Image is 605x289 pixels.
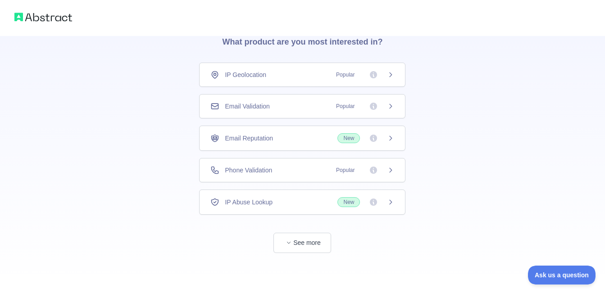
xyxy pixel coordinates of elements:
span: New [337,133,360,143]
button: See more [273,233,331,253]
span: Popular [331,102,360,111]
span: New [337,197,360,207]
img: Abstract logo [14,11,72,23]
span: IP Abuse Lookup [225,198,273,207]
span: IP Geolocation [225,70,266,79]
iframe: Toggle Customer Support [528,266,596,284]
span: Email Reputation [225,134,273,143]
span: Email Validation [225,102,269,111]
span: Popular [331,70,360,79]
h3: What product are you most interested in? [208,18,397,63]
span: Popular [331,166,360,175]
span: Phone Validation [225,166,272,175]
